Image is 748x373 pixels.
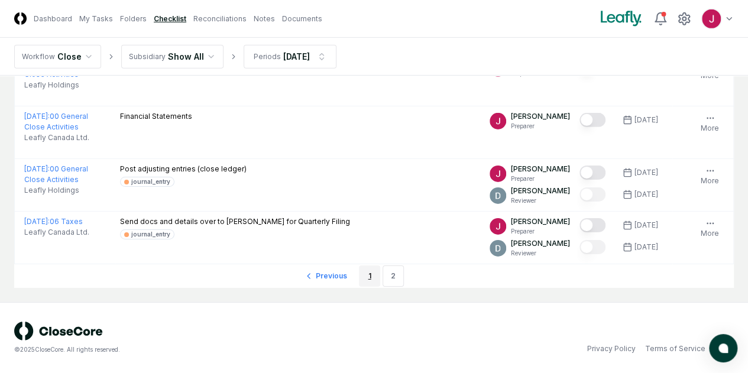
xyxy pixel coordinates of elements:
button: atlas-launcher [709,334,737,362]
p: Send docs and details over to [PERSON_NAME] for Quarterly Filing [120,216,350,227]
button: Mark complete [579,113,605,127]
div: Subsidiary [129,51,166,62]
a: Folders [120,14,147,24]
button: Periods[DATE] [244,45,336,69]
a: [DATE]:06 Taxes [24,217,83,226]
p: Reviewer [511,196,570,205]
button: Mark complete [579,218,605,232]
button: More [698,111,721,136]
span: [DATE] : [24,164,50,173]
span: Leafly Holdings [24,80,79,90]
p: Reviewer [511,249,570,258]
a: Go to previous page [298,264,357,288]
p: Preparer [511,227,570,236]
a: Reconciliations [193,14,247,24]
a: My Tasks [79,14,113,24]
span: [DATE] : [24,217,50,226]
p: Preparer [511,174,570,183]
span: Leafly Holdings [24,185,79,196]
div: [DATE] [634,242,658,252]
img: Leafly logo [598,9,644,28]
div: [DATE] [634,220,658,231]
div: © 2025 CloseCore. All rights reserved. [14,345,374,354]
a: [DATE]:00 General Close Activities [24,164,88,184]
div: journal_entry [131,230,170,239]
p: Post adjusting entries (close ledger) [120,164,247,174]
div: [DATE] [634,115,658,125]
span: Leafly Canada Ltd. [24,227,89,238]
p: [PERSON_NAME] [511,164,570,174]
a: Notes [254,14,275,24]
div: [DATE] [634,189,658,200]
img: ACg8ocLeIi4Jlns6Fsr4lO0wQ1XJrFQvF4yUjbLrd1AsCAOmrfa1KQ=s96-c [490,240,506,257]
p: [PERSON_NAME] [511,111,570,122]
img: ACg8ocJfBSitaon9c985KWe3swqK2kElzkAv-sHk65QWxGQz4ldowg=s96-c [702,9,721,28]
a: Privacy Policy [587,343,636,354]
img: ACg8ocLeIi4Jlns6Fsr4lO0wQ1XJrFQvF4yUjbLrd1AsCAOmrfa1KQ=s96-c [490,187,506,204]
a: Checklist [154,14,186,24]
a: Terms of Service [645,343,705,354]
img: logo [14,322,103,340]
p: [PERSON_NAME] [511,238,570,249]
div: Periods [254,51,281,62]
button: More [698,164,721,189]
img: ACg8ocJfBSitaon9c985KWe3swqK2kElzkAv-sHk65QWxGQz4ldowg=s96-c [490,113,506,129]
div: [DATE] [283,50,310,63]
p: Financial Statements [120,111,192,122]
span: [DATE] : [24,112,50,121]
a: Dashboard [34,14,72,24]
button: More [698,216,721,241]
div: Workflow [22,51,55,62]
a: 1 [359,265,380,287]
p: [PERSON_NAME] [511,216,570,227]
span: Previous [316,271,347,281]
button: Mark complete [579,240,605,254]
div: journal_entry [131,177,170,186]
a: Documents [282,14,322,24]
button: Mark complete [579,187,605,202]
img: ACg8ocJfBSitaon9c985KWe3swqK2kElzkAv-sHk65QWxGQz4ldowg=s96-c [490,218,506,235]
nav: breadcrumb [14,45,336,69]
div: [DATE] [634,167,658,178]
p: [PERSON_NAME] [511,186,570,196]
img: ACg8ocJfBSitaon9c985KWe3swqK2kElzkAv-sHk65QWxGQz4ldowg=s96-c [490,166,506,182]
img: Logo [14,12,27,25]
p: Preparer [511,122,570,131]
nav: pagination [14,264,734,288]
button: Mark complete [579,166,605,180]
a: [DATE]:00 General Close Activities [24,112,88,131]
span: Leafly Canada Ltd. [24,132,89,143]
